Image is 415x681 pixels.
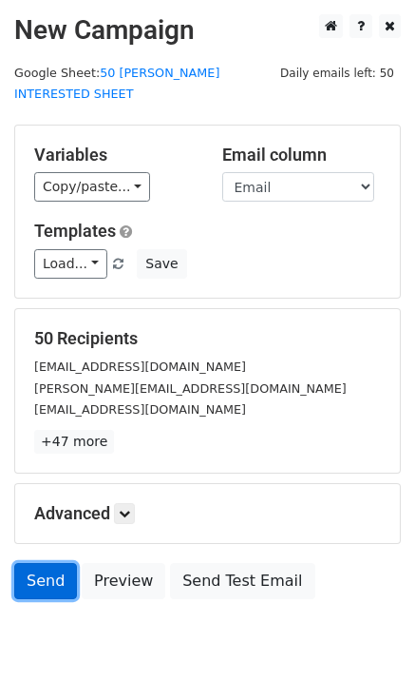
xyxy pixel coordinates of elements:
a: Daily emails left: 50 [274,66,401,80]
small: [EMAIL_ADDRESS][DOMAIN_NAME] [34,402,246,417]
a: Load... [34,249,107,279]
a: Templates [34,221,116,241]
small: [EMAIL_ADDRESS][DOMAIN_NAME] [34,360,246,374]
a: Copy/paste... [34,172,150,202]
h5: 50 Recipients [34,328,381,349]
span: Daily emails left: 50 [274,63,401,84]
small: [PERSON_NAME][EMAIL_ADDRESS][DOMAIN_NAME] [34,381,347,396]
a: Preview [82,563,165,599]
button: Save [137,249,186,279]
small: Google Sheet: [14,66,219,102]
a: Send [14,563,77,599]
h5: Advanced [34,503,381,524]
a: 50 [PERSON_NAME] INTERESTED SHEET [14,66,219,102]
a: +47 more [34,430,114,454]
h5: Variables [34,145,194,165]
h2: New Campaign [14,14,401,47]
a: Send Test Email [170,563,314,599]
h5: Email column [222,145,382,165]
iframe: Chat Widget [320,590,415,681]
